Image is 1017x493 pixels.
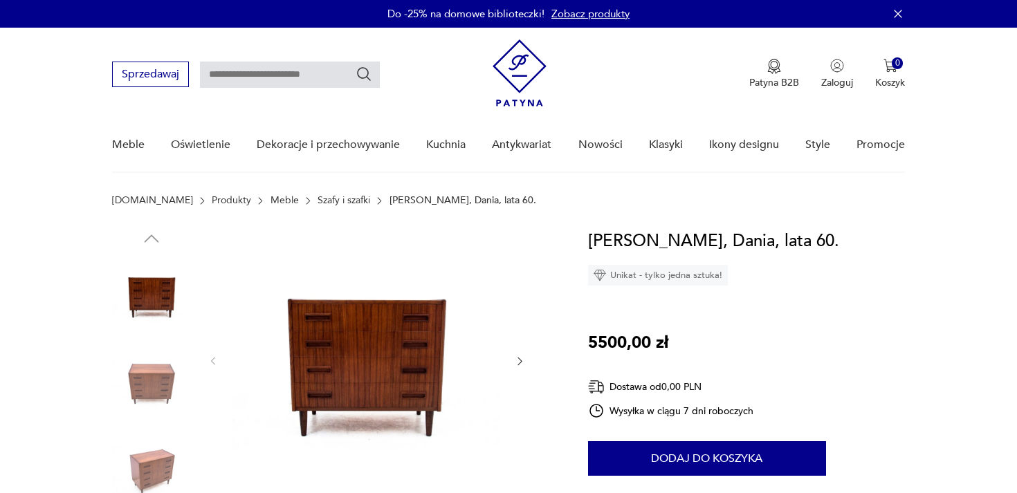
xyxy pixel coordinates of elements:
img: Ikona dostawy [588,378,605,396]
img: Ikona medalu [767,59,781,74]
img: Patyna - sklep z meblami i dekoracjami vintage [493,39,547,106]
a: Klasyki [649,118,683,171]
button: Sprzedawaj [112,62,189,87]
a: Dekoracje i przechowywanie [257,118,400,171]
div: Wysyłka w ciągu 7 dni roboczych [588,402,754,419]
a: Meble [271,195,299,206]
p: Zaloguj [821,76,853,89]
div: Dostawa od 0,00 PLN [588,378,754,396]
button: Szukaj [356,66,372,82]
h1: [PERSON_NAME], Dania, lata 60. [588,228,839,254]
a: Style [805,118,830,171]
a: Promocje [856,118,905,171]
a: Produkty [212,195,251,206]
a: Ikony designu [709,118,779,171]
button: Zaloguj [821,59,853,89]
button: 0Koszyk [875,59,905,89]
img: Zdjęcie produktu Komoda, Dania, lata 60. [232,228,500,492]
a: Ikona medaluPatyna B2B [749,59,799,89]
a: Sprzedawaj [112,71,189,80]
div: Unikat - tylko jedna sztuka! [588,265,728,286]
button: Patyna B2B [749,59,799,89]
img: Zdjęcie produktu Komoda, Dania, lata 60. [112,344,191,423]
a: Kuchnia [426,118,466,171]
a: Szafy i szafki [318,195,370,206]
a: Oświetlenie [171,118,230,171]
img: Ikona koszyka [883,59,897,73]
p: 5500,00 zł [588,330,668,356]
img: Ikona diamentu [594,269,606,281]
div: 0 [892,57,904,69]
img: Ikonka użytkownika [830,59,844,73]
p: Do -25% na domowe biblioteczki! [387,7,544,21]
a: [DOMAIN_NAME] [112,195,193,206]
p: Patyna B2B [749,76,799,89]
p: Koszyk [875,76,905,89]
a: Nowości [578,118,623,171]
a: Antykwariat [492,118,551,171]
p: [PERSON_NAME], Dania, lata 60. [390,195,536,206]
button: Dodaj do koszyka [588,441,826,476]
a: Meble [112,118,145,171]
a: Zobacz produkty [551,7,630,21]
img: Zdjęcie produktu Komoda, Dania, lata 60. [112,256,191,335]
